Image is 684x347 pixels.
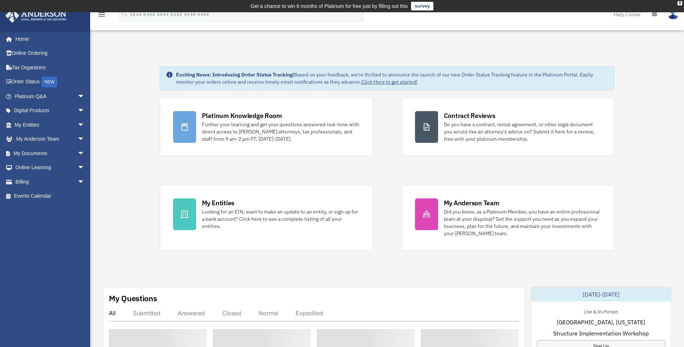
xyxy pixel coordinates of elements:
span: arrow_drop_down [78,104,92,118]
a: Home [5,32,92,46]
a: Contract Reviews Do you have a contract, rental agreement, or other legal document you would like... [402,98,615,156]
img: User Pic [668,9,679,19]
div: Platinum Knowledge Room [202,111,282,120]
span: arrow_drop_down [78,175,92,189]
a: Order StatusNEW [5,75,96,89]
div: Further your learning and get your questions answered real-time with direct access to [PERSON_NAM... [202,121,359,142]
div: [DATE]-[DATE] [531,287,671,302]
div: My Anderson Team [444,198,499,207]
span: arrow_drop_down [78,161,92,175]
div: My Entities [202,198,234,207]
a: Online Ordering [5,46,96,61]
a: survey [411,2,433,10]
div: Expedited [296,309,323,317]
strong: Exciting News: Introducing Order Status Tracking! [176,71,294,78]
div: NEW [41,76,57,87]
span: arrow_drop_down [78,118,92,132]
div: Do you have a contract, rental agreement, or other legal document you would like an attorney's ad... [444,121,601,142]
a: My Anderson Teamarrow_drop_down [5,132,96,146]
a: My Documentsarrow_drop_down [5,146,96,161]
a: Billingarrow_drop_down [5,175,96,189]
a: My Entities Looking for an EIN, want to make an update to an entity, or sign up for a bank accoun... [160,185,373,250]
div: Did you know, as a Platinum Member, you have an entire professional team at your disposal? Get th... [444,208,601,237]
div: Answered [178,309,205,317]
div: Submitted [133,309,160,317]
span: arrow_drop_down [78,132,92,147]
a: Tax Organizers [5,60,96,75]
i: menu [97,10,106,19]
a: Platinum Knowledge Room Further your learning and get your questions answered real-time with dire... [160,98,373,156]
a: Click Here to get started! [361,79,418,85]
div: Normal [259,309,278,317]
div: My Questions [109,293,157,304]
div: Based on your feedback, we're thrilled to announce the launch of our new Order Status Tracking fe... [176,71,609,85]
img: Anderson Advisors Platinum Portal [3,9,69,23]
a: My Anderson Team Did you know, as a Platinum Member, you have an entire professional team at your... [402,185,615,250]
a: Platinum Q&Aarrow_drop_down [5,89,96,104]
div: Closed [222,309,241,317]
div: close [678,1,682,5]
div: Live & In-Person [578,307,624,315]
div: All [109,309,116,317]
a: Digital Productsarrow_drop_down [5,104,96,118]
span: arrow_drop_down [78,146,92,161]
span: Structure Implementation Workshop [553,329,649,338]
a: Events Calendar [5,189,96,203]
span: arrow_drop_down [78,89,92,104]
a: Online Learningarrow_drop_down [5,161,96,175]
div: Get a chance to win 6 months of Platinum for free just by filling out this [251,2,408,10]
div: Contract Reviews [444,111,495,120]
a: My Entitiesarrow_drop_down [5,118,96,132]
i: search [120,10,128,18]
div: Looking for an EIN, want to make an update to an entity, or sign up for a bank account? Click her... [202,208,359,230]
span: [GEOGRAPHIC_DATA], [US_STATE] [557,318,645,326]
a: menu [97,13,106,19]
